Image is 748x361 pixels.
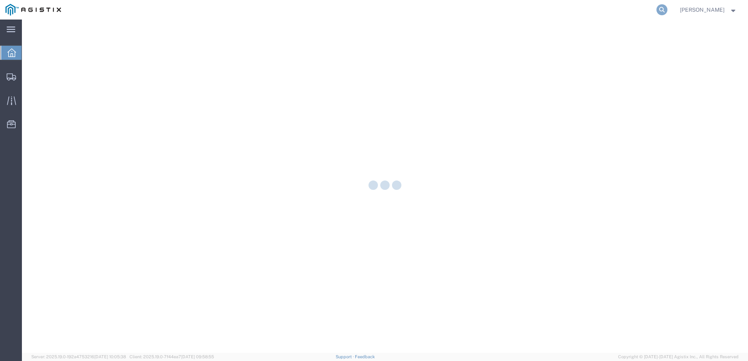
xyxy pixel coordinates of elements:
img: logo [5,4,61,16]
span: [DATE] 09:58:55 [181,354,214,359]
button: [PERSON_NAME] [680,5,737,14]
span: Client: 2025.19.0-7f44ea7 [129,354,214,359]
span: Copyright © [DATE]-[DATE] Agistix Inc., All Rights Reserved [618,354,739,360]
a: Feedback [355,354,375,359]
span: Server: 2025.19.0-192a4753216 [31,354,126,359]
a: Support [336,354,355,359]
span: [DATE] 10:05:38 [94,354,126,359]
span: Justin Chao [680,5,725,14]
